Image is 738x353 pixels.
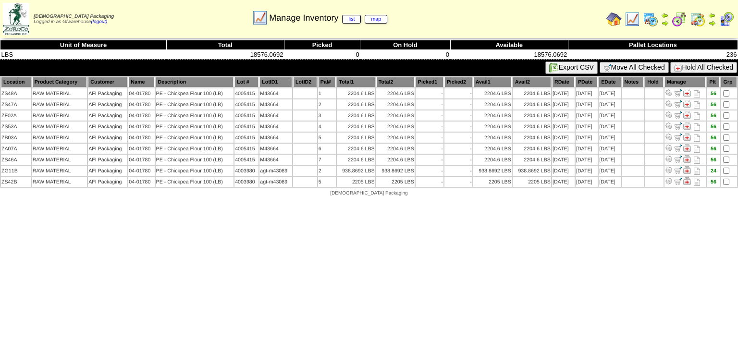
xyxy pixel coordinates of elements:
td: 2204.6 LBS [337,122,375,132]
th: Avail2 [513,77,551,87]
div: 24 [707,168,719,174]
td: 0 [284,50,360,60]
td: - [416,144,443,154]
td: 2204.6 LBS [337,133,375,143]
td: M43664 [259,122,292,132]
td: 2204.6 LBS [513,88,551,98]
td: - [444,133,472,143]
td: 18576.0692 [166,50,284,60]
td: 7 [318,155,336,165]
img: Manage Hold [683,100,691,108]
td: [DATE] [552,177,575,187]
img: Move [674,122,682,130]
th: Unit of Measure [0,40,167,50]
th: Grp [721,77,737,87]
td: [DATE] [552,144,575,154]
img: arrowright.gif [708,19,716,27]
td: ZA07A [1,144,31,154]
td: - [444,177,472,187]
td: 04-01780 [128,166,154,176]
td: - [416,155,443,165]
td: 18576.0692 [450,50,568,60]
td: RAW MATERIAL [32,133,87,143]
i: Note [694,146,700,153]
td: 5 [318,133,336,143]
a: (logout) [91,19,108,24]
td: - [416,99,443,110]
td: 4005415 [234,144,258,154]
td: 2204.6 LBS [473,99,512,110]
td: [DATE] [576,99,598,110]
td: RAW MATERIAL [32,177,87,187]
td: RAW MATERIAL [32,110,87,121]
img: Manage Hold [683,122,691,130]
th: Pallet Locations [568,40,738,50]
img: Adjust [665,177,673,185]
i: Note [694,179,700,186]
td: M43664 [259,110,292,121]
img: arrowright.gif [661,19,669,27]
td: 2204.6 LBS [376,122,415,132]
td: [DATE] [552,122,575,132]
span: [DEMOGRAPHIC_DATA] Packaging [34,14,114,19]
td: 0 [360,50,450,60]
td: [DATE] [576,88,598,98]
td: 2204.6 LBS [473,110,512,121]
td: [DATE] [576,110,598,121]
th: Pal# [318,77,336,87]
img: Adjust [665,144,673,152]
td: [DATE] [599,88,621,98]
td: 2204.6 LBS [473,88,512,98]
td: [DATE] [576,144,598,154]
i: Note [694,90,700,97]
td: M43664 [259,155,292,165]
th: Product Category [32,77,87,87]
td: PE - Chickpea Flour 100 (LB) [156,166,234,176]
th: RDate [552,77,575,87]
td: 2204.6 LBS [473,144,512,154]
td: agt-m43089 [259,177,292,187]
td: - [444,88,472,98]
th: Picked [284,40,360,50]
td: ZS47A [1,99,31,110]
img: arrowleft.gif [708,12,716,19]
img: Manage Hold [683,166,691,174]
td: 2 [318,166,336,176]
td: PE - Chickpea Flour 100 (LB) [156,155,234,165]
td: 04-01780 [128,133,154,143]
td: ZS46A [1,155,31,165]
td: 2 [318,99,336,110]
td: 04-01780 [128,110,154,121]
td: 2204.6 LBS [337,144,375,154]
td: - [416,177,443,187]
td: [DATE] [552,155,575,165]
img: Manage Hold [683,89,691,97]
img: calendarblend.gif [672,12,687,27]
img: home.gif [606,12,622,27]
a: list [342,15,361,24]
i: Note [694,123,700,131]
td: 2204.6 LBS [473,133,512,143]
td: 3 [318,110,336,121]
td: 04-01780 [128,99,154,110]
td: PE - Chickpea Flour 100 (LB) [156,122,234,132]
td: 4005415 [234,133,258,143]
td: [DATE] [552,133,575,143]
img: calendarcustomer.gif [719,12,734,27]
td: 04-01780 [128,88,154,98]
img: Manage Hold [683,111,691,119]
td: 2204.6 LBS [513,99,551,110]
td: M43664 [259,133,292,143]
td: M43664 [259,88,292,98]
th: LotID2 [293,77,317,87]
td: 2204.6 LBS [376,88,415,98]
img: Manage Hold [683,144,691,152]
td: AFI Packaging [88,88,127,98]
td: 2204.6 LBS [473,155,512,165]
img: Move [674,111,682,119]
td: - [444,99,472,110]
img: line_graph.gif [625,12,640,27]
td: 2204.6 LBS [376,133,415,143]
td: PE - Chickpea Flour 100 (LB) [156,177,234,187]
button: Export CSV [545,61,598,74]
